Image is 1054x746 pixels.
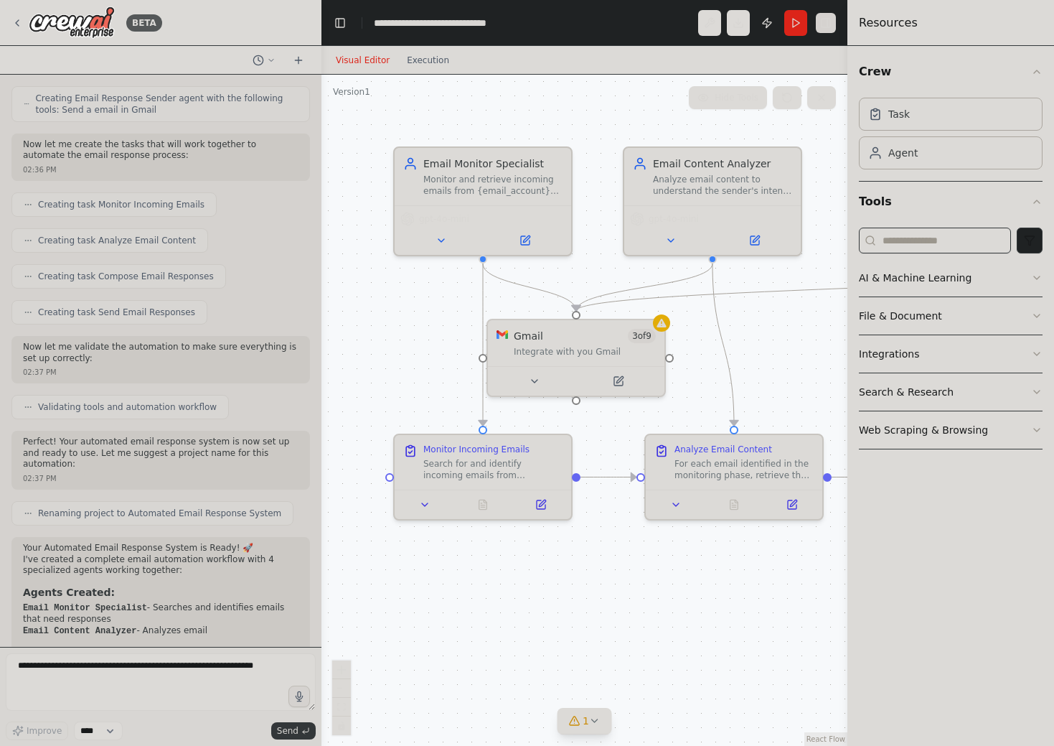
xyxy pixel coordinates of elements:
[6,722,68,740] button: Improve
[277,725,298,737] span: Send
[23,602,298,625] li: - Searches and identifies emails that need responses
[423,458,563,481] div: Search for and identify incoming emails from {email_account} that meet the specified {criteria} f...
[23,587,115,598] strong: Agents Created:
[247,52,281,69] button: Switch to previous chat
[23,554,298,577] p: I've created a complete email automation workflow with 4 specialized agents working together:
[623,146,802,256] div: Email Content AnalyzerAnalyze email content to understand the sender's intent, urgency level, and...
[859,411,1043,449] button: Web Scraping & Browsing
[888,146,918,160] div: Agent
[126,14,162,32] div: BETA
[23,626,136,636] code: Email Content Analyzer
[38,307,195,318] span: Creating task Send Email Responses
[514,329,543,343] div: Gmail
[27,725,62,737] span: Improve
[653,157,792,171] div: Email Content Analyzer
[23,603,147,613] code: Email Monitor Specialist
[689,86,767,109] button: Hide Tools
[398,52,458,69] button: Execution
[23,367,298,378] div: 02:37 PM
[332,679,351,698] button: zoom out
[23,342,298,364] p: Now let me validate the automation to make sure everything is set up correctly:
[423,174,563,197] div: Monitor and retrieve incoming emails from {email_account} that require automated responses, filte...
[516,496,565,513] button: Open in side panel
[23,139,298,162] p: Now let me create the tasks that will work together to automate the email response process:
[859,259,1043,297] button: AI & Machine Learning
[38,199,204,210] span: Creating task Monitor Incoming Emails
[832,470,888,485] g: Edge from d0217708-afb8-42ac-aea3-262ad5bf0697 to bddaf8d4-740a-434f-b832-9b1a5c2deb81
[332,717,351,735] button: toggle interactivity
[38,235,196,246] span: Creating task Analyze Email Content
[333,86,370,98] div: Version 1
[628,329,656,343] span: Number of enabled actions
[23,164,298,175] div: 02:36 PM
[888,107,910,121] div: Task
[486,319,666,397] div: GmailGmail3of9Integrate with you Gmail
[38,508,281,519] span: Renaming project to Automated Email Response System
[484,232,565,249] button: Open in side panel
[476,264,490,426] g: Edge from df0e1571-6cfb-4fd0-8f81-915892465c1a to c84ed908-e981-43d3-aa79-2634d40849a5
[23,646,298,657] div: 02:37 PM
[859,297,1043,335] button: File & Document
[327,52,398,69] button: Visual Editor
[653,174,792,197] div: Analyze email content to understand the sender's intent, urgency level, and determine the most ap...
[374,16,530,30] nav: breadcrumb
[332,698,351,717] button: fit view
[23,543,298,554] h2: Your Automated Email Response System is Ready! 🚀
[859,222,1043,461] div: Tools
[423,157,563,171] div: Email Monitor Specialist
[23,473,298,484] div: 02:37 PM
[859,14,918,32] h4: Resources
[674,458,814,481] div: For each email identified in the monitoring phase, retrieve the full email content and analyze it...
[557,708,612,735] button: 1
[330,13,350,33] button: Hide left sidebar
[332,661,351,735] div: React Flow controls
[569,264,720,311] g: Edge from 22d0180e-1843-45a6-b5a7-5d644e56f588 to 632d3d62-c75d-4fb3-9cc8-0851e7301d17
[705,264,741,426] g: Edge from 22d0180e-1843-45a6-b5a7-5d644e56f588 to d0217708-afb8-42ac-aea3-262ad5bf0697
[816,13,836,33] button: Hide right sidebar
[393,434,573,521] div: Monitor Incoming EmailsSearch for and identify incoming emails from {email_account} that meet the...
[859,92,1043,181] div: Crew
[580,470,636,485] g: Edge from c84ed908-e981-43d3-aa79-2634d40849a5 to d0217708-afb8-42ac-aea3-262ad5bf0697
[29,6,115,39] img: Logo
[332,661,351,679] button: zoom in
[806,735,845,743] a: React Flow attribution
[287,52,310,69] button: Start a new chat
[23,437,298,470] p: Perfect! Your automated email response system is now set up and ready to use. Let me suggest a pr...
[583,714,589,728] span: 1
[715,92,758,103] span: Hide Tools
[514,346,656,358] div: Integrate with you Gmail
[453,496,514,513] button: No output available
[714,232,795,249] button: Open in side panel
[704,496,765,513] button: No output available
[393,146,573,256] div: Email Monitor SpecialistMonitor and retrieve incoming emails from {email_account} that require au...
[419,213,469,225] span: gpt-4o-mini
[497,329,508,340] img: Gmail
[38,401,217,413] span: Validating tools and automation workflow
[644,434,824,521] div: Analyze Email ContentFor each email identified in the monitoring phase, retrieve the full email c...
[674,444,772,455] div: Analyze Email Content
[35,93,298,116] span: Creating Email Response Sender agent with the following tools: Send a email in Gmail
[859,182,1043,222] button: Tools
[288,686,310,707] button: Click to speak your automation idea
[767,496,817,513] button: Open in side panel
[23,625,298,638] li: - Analyzes email
[859,52,1043,92] button: Crew
[423,444,530,455] div: Monitor Incoming Emails
[271,722,316,740] button: Send
[578,373,659,390] button: Open in side panel
[649,213,699,225] span: gpt-4o-mini
[859,335,1043,373] button: Integrations
[476,264,583,311] g: Edge from df0e1571-6cfb-4fd0-8f81-915892465c1a to 632d3d62-c75d-4fb3-9cc8-0851e7301d17
[859,373,1043,411] button: Search & Research
[38,271,214,282] span: Creating task Compose Email Responses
